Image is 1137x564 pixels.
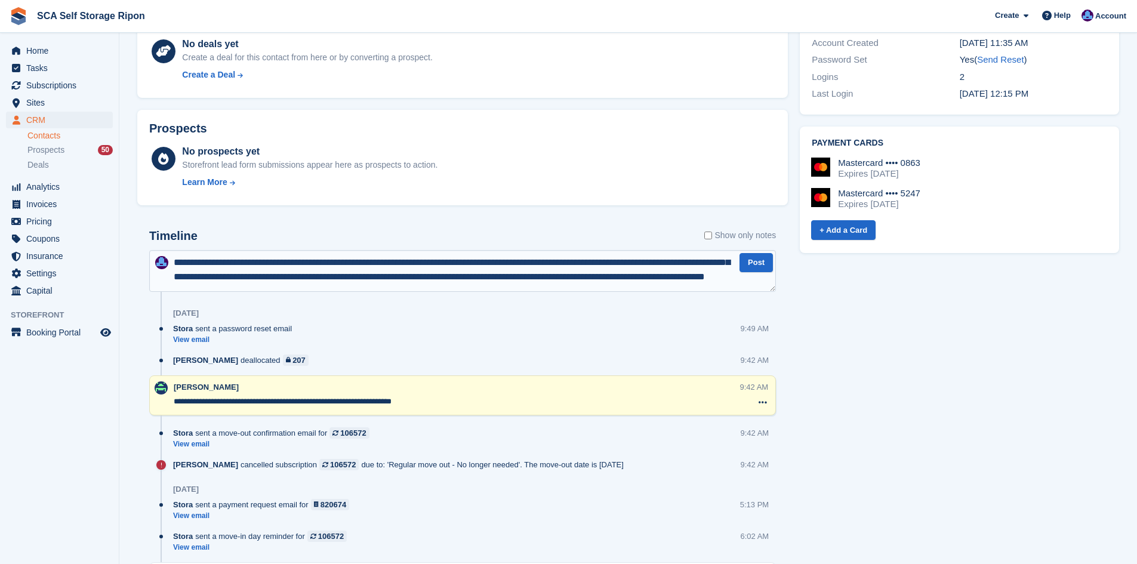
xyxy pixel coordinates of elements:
a: Send Reset [977,54,1024,64]
a: menu [6,196,113,212]
span: Account [1095,10,1126,22]
input: Show only notes [704,229,712,242]
span: Stora [173,499,193,510]
span: Sites [26,94,98,111]
a: Contacts [27,130,113,141]
a: 106572 [307,531,347,542]
div: 106572 [318,531,344,542]
span: Coupons [26,230,98,247]
div: 9:42 AM [740,381,769,393]
a: View email [173,511,355,521]
div: Mastercard •••• 5247 [838,188,920,199]
span: Pricing [26,213,98,230]
a: View email [173,543,353,553]
span: Stora [173,531,193,542]
a: Prospects 50 [27,144,113,156]
a: 820674 [311,499,350,510]
div: Create a Deal [182,69,235,81]
a: Learn More [182,176,437,189]
button: Post [739,253,773,273]
a: Deals [27,159,113,171]
a: Preview store [98,325,113,340]
span: Help [1054,10,1071,21]
img: Mastercard Logo [811,188,830,207]
span: Settings [26,265,98,282]
div: [DATE] [173,309,199,318]
div: No prospects yet [182,144,437,159]
a: menu [6,178,113,195]
div: Password Set [812,53,959,67]
span: Insurance [26,248,98,264]
h2: Timeline [149,229,198,243]
span: Analytics [26,178,98,195]
a: menu [6,324,113,341]
div: 50 [98,145,113,155]
span: Stora [173,427,193,439]
div: Expires [DATE] [838,199,920,209]
div: cancelled subscription due to: 'Regular move out - No longer needed'. The move-out date is [DATE] [173,459,630,470]
span: Tasks [26,60,98,76]
span: Subscriptions [26,77,98,94]
img: Thomas Webb [155,381,168,395]
h2: Payment cards [812,138,1107,148]
span: [PERSON_NAME] [173,355,238,366]
label: Show only notes [704,229,776,242]
a: menu [6,248,113,264]
div: Learn More [182,176,227,189]
a: 106572 [319,459,359,470]
time: 2025-09-05 11:15:22 UTC [960,88,1029,98]
a: menu [6,42,113,59]
a: View email [173,439,375,449]
img: stora-icon-8386f47178a22dfd0bd8f6a31ec36ba5ce8667c1dd55bd0f319d3a0aa187defe.svg [10,7,27,25]
span: Booking Portal [26,324,98,341]
div: Account Created [812,36,959,50]
div: [DATE] 11:35 AM [960,36,1107,50]
div: No deals yet [182,37,432,51]
span: Create [995,10,1019,21]
a: menu [6,112,113,128]
h2: Prospects [149,122,207,135]
div: Create a deal for this contact from here or by converting a prospect. [182,51,432,64]
div: 9:42 AM [741,427,769,439]
div: deallocated [173,355,315,366]
div: sent a password reset email [173,323,298,334]
div: sent a payment request email for [173,499,355,510]
span: Home [26,42,98,59]
div: Storefront lead form submissions appear here as prospects to action. [182,159,437,171]
div: sent a move-out confirmation email for [173,427,375,439]
div: [DATE] [173,485,199,494]
a: menu [6,60,113,76]
div: 820674 [321,499,346,510]
span: Invoices [26,196,98,212]
div: Yes [960,53,1107,67]
div: Logins [812,70,959,84]
div: 9:49 AM [741,323,769,334]
a: Create a Deal [182,69,432,81]
span: CRM [26,112,98,128]
a: menu [6,77,113,94]
span: Prospects [27,144,64,156]
div: sent a move-in day reminder for [173,531,353,542]
span: Capital [26,282,98,299]
a: menu [6,213,113,230]
span: [PERSON_NAME] [174,383,239,392]
a: menu [6,94,113,111]
div: 106572 [340,427,366,439]
div: 207 [292,355,306,366]
div: 2 [960,70,1107,84]
span: ( ) [974,54,1027,64]
div: Expires [DATE] [838,168,920,179]
a: menu [6,230,113,247]
img: Sarah Race [155,256,168,269]
a: 207 [283,355,309,366]
div: 9:42 AM [741,355,769,366]
a: 106572 [329,427,369,439]
a: View email [173,335,298,345]
a: menu [6,282,113,299]
span: [PERSON_NAME] [173,459,238,470]
img: Mastercard Logo [811,158,830,177]
img: Sarah Race [1081,10,1093,21]
a: menu [6,265,113,282]
a: + Add a Card [811,220,876,240]
div: Mastercard •••• 0863 [838,158,920,168]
